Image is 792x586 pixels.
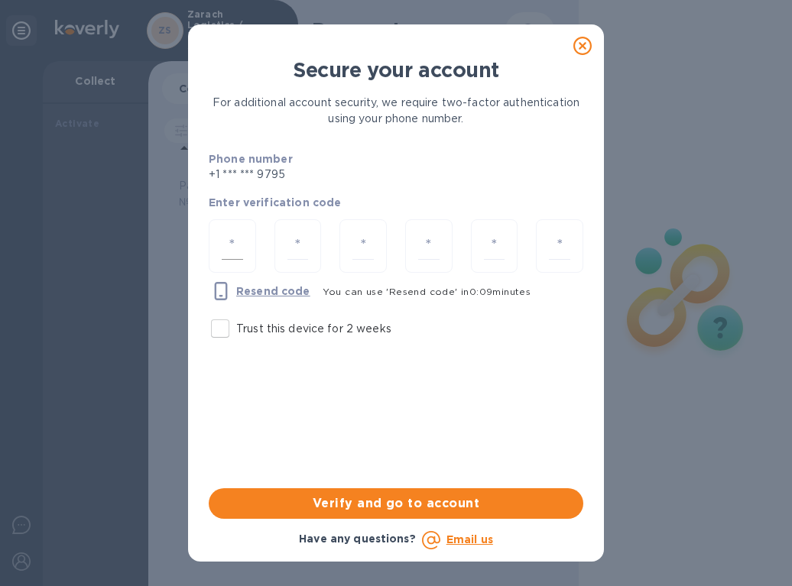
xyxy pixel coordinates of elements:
b: Have any questions? [299,533,416,545]
span: You can use 'Resend code' in 0 : 09 minutes [323,286,531,297]
b: Phone number [209,153,293,165]
p: Enter verification code [209,195,583,210]
span: Verify and go to account [221,494,571,513]
h1: Secure your account [209,58,583,83]
p: For additional account security, we require two-factor authentication using your phone number. [209,95,583,127]
p: Trust this device for 2 weeks [236,321,391,337]
button: Verify and go to account [209,488,583,519]
u: Resend code [236,285,310,297]
a: Email us [446,533,493,546]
